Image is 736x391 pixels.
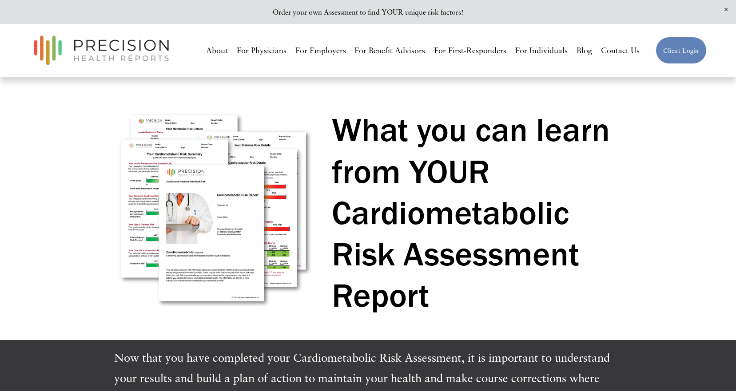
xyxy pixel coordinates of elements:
[237,42,286,58] a: For Physicians
[515,42,568,58] a: For Individuals
[332,109,622,316] h1: What you can learn from YOUR Cardiometabolic Risk Assessment Report
[656,37,706,64] a: Client Login
[434,42,506,58] a: For First-Responders
[354,42,425,58] a: For Benefit Advisors
[29,32,173,69] img: Precision Health Reports
[295,42,346,58] a: For Employers
[577,42,592,58] a: Blog
[601,42,640,58] a: Contact Us
[206,42,228,58] a: About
